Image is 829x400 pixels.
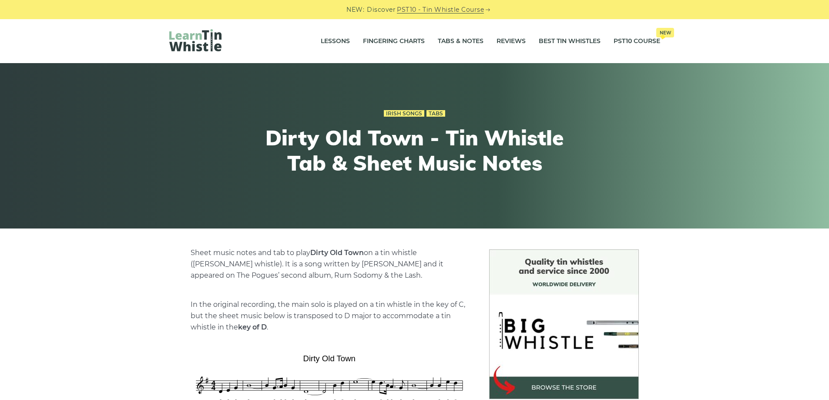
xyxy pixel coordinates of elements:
a: Reviews [497,30,526,52]
img: LearnTinWhistle.com [169,29,222,51]
a: Irish Songs [384,110,424,117]
a: Tabs [426,110,445,117]
a: Lessons [321,30,350,52]
a: Best Tin Whistles [539,30,601,52]
h1: Dirty Old Town - Tin Whistle Tab & Sheet Music Notes [255,125,575,175]
a: Tabs & Notes [438,30,483,52]
a: Fingering Charts [363,30,425,52]
strong: key of D [238,323,267,331]
img: BigWhistle Tin Whistle Store [489,249,639,399]
span: In the original recording, the main solo is played on a tin whistle in the key of C, but the shee... [191,300,465,331]
strong: Dirty Old Town [310,249,364,257]
a: PST10 CourseNew [614,30,660,52]
span: New [656,28,674,37]
p: Sheet music notes and tab to play on a tin whistle ([PERSON_NAME] whistle). It is a song written ... [191,247,468,281]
